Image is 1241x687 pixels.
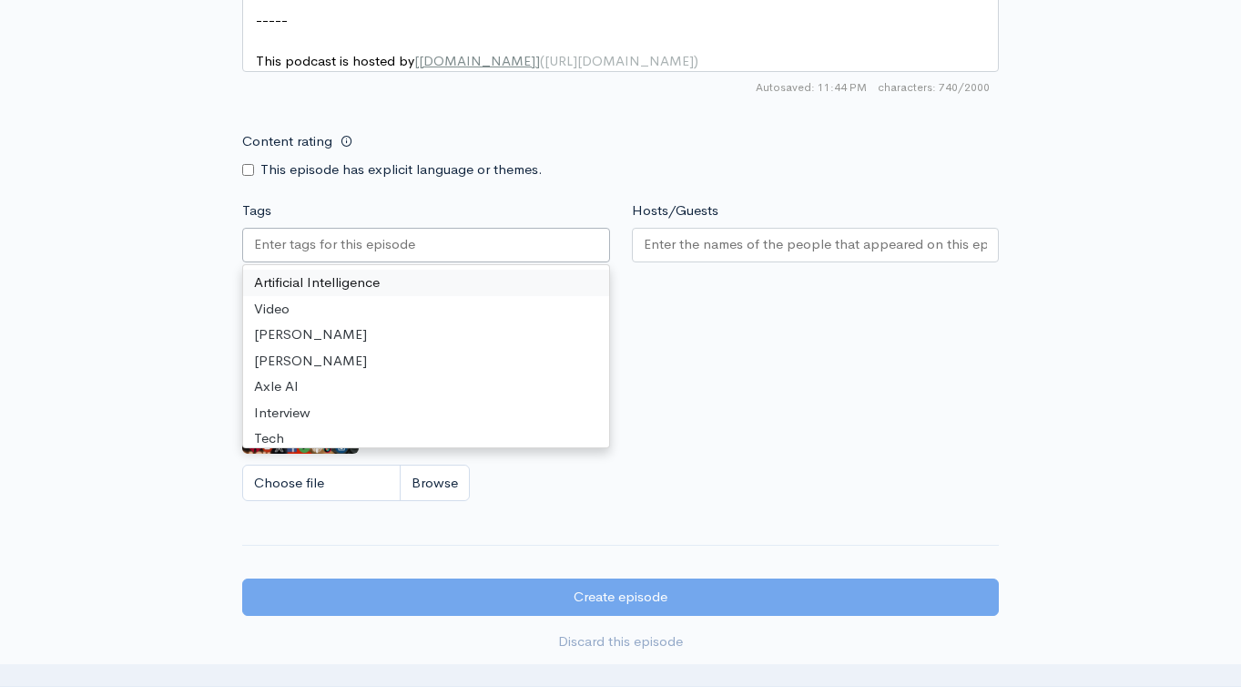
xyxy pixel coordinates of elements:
div: Tech [243,426,609,452]
label: Hosts/Guests [632,200,718,221]
div: Interview [243,400,609,426]
span: [URL][DOMAIN_NAME] [544,52,694,69]
div: [PERSON_NAME] [243,322,609,348]
span: 740/2000 [878,79,990,96]
small: If no artwork is selected your default podcast artwork will be used [242,312,999,330]
label: Content rating [242,123,332,160]
div: [PERSON_NAME] [243,348,609,374]
span: ( [540,52,544,69]
span: This podcast is hosted by [256,52,698,69]
input: Enter tags for this episode [254,234,418,255]
label: This episode has explicit language or themes. [260,159,543,180]
div: Axle AI [243,374,609,400]
span: Autosaved: 11:44 PM [756,79,867,96]
span: ----- [256,11,288,28]
div: Video [243,296,609,323]
span: [ [414,52,419,69]
span: ) [694,52,698,69]
input: Enter the names of the people that appeared on this episode [644,234,988,255]
div: Artificial Intelligence [243,270,609,296]
input: Create episode [242,579,999,616]
span: ] [535,52,540,69]
label: Tags [242,200,271,221]
a: Discard this episode [242,623,999,661]
span: [DOMAIN_NAME] [419,52,535,69]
